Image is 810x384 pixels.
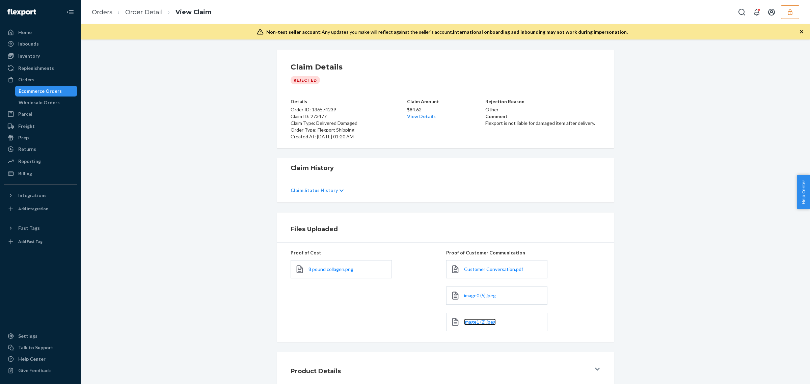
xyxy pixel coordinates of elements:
a: Replenishments [4,63,77,74]
a: Ecommerce Orders [15,86,77,97]
div: Rejected [291,76,320,84]
a: Returns [4,144,77,155]
div: Add Fast Tag [18,239,43,244]
div: Any updates you make will reflect against the seller's account. [266,29,628,35]
span: Non-test seller account: [266,29,322,35]
h1: Claim History [291,164,600,172]
a: Settings [4,331,77,341]
span: 8 pound collagen.png [308,266,353,272]
div: Help Center [18,356,46,362]
p: Claim Status History [291,187,338,194]
a: image0 (5).jpeg [464,292,496,299]
a: Reporting [4,156,77,167]
div: Returns [18,146,36,153]
a: Add Fast Tag [4,236,77,247]
p: Comment [485,113,600,120]
p: Details [291,98,406,105]
div: Freight [18,123,35,130]
button: Help Center [797,175,810,209]
p: Claim Type: Delivered Damaged [291,120,406,127]
span: International onboarding and inbounding may not work during impersonation. [453,29,628,35]
button: Integrations [4,190,77,201]
a: Orders [4,74,77,85]
div: Ecommerce Orders [19,88,62,94]
div: Home [18,29,32,36]
a: Freight [4,121,77,132]
div: Prep [18,134,29,141]
a: Customer Conversation.pdf [464,266,523,273]
p: Flexport is not liable for damaged item after delivery. [485,120,600,127]
p: Order Type: Flexport Shipping [291,127,406,133]
a: Inbounds [4,38,77,49]
img: Flexport logo [7,9,36,16]
a: Home [4,27,77,38]
a: Wholesale Orders [15,97,77,108]
div: Add Integration [18,206,48,212]
p: $84.62 [407,106,484,113]
p: Order ID: 136574239 [291,106,406,113]
button: Open account menu [765,5,778,19]
div: Wholesale Orders [19,99,60,106]
div: Billing [18,170,32,177]
p: Proof of Customer Communication [446,249,600,256]
p: Claim Amount [407,98,484,105]
span: image0 (5).jpeg [464,293,496,298]
div: Replenishments [18,65,54,72]
a: image1 (2).jpeg [464,319,496,325]
h1: Product Details [291,367,341,376]
p: Proof of Cost [291,249,445,256]
a: Order Detail [125,8,163,16]
a: Help Center [4,354,77,364]
div: Inventory [18,53,40,59]
p: Other [485,106,600,113]
div: Talk to Support [18,344,53,351]
div: Give Feedback [18,367,51,374]
a: 8 pound collagen.png [308,266,353,273]
p: Rejection Reason [485,98,600,105]
h1: Claim Details [291,62,600,73]
p: Created At: [DATE] 01:20 AM [291,133,406,140]
a: View Details [407,113,436,119]
h1: Files Uploaded [291,225,600,234]
div: Reporting [18,158,41,165]
div: Parcel [18,111,32,117]
div: Integrations [18,192,47,199]
button: Open Search Box [735,5,749,19]
button: Close Navigation [63,5,77,19]
div: Orders [18,76,34,83]
a: Orders [92,8,112,16]
a: Talk to Support [4,342,77,353]
div: Inbounds [18,40,39,47]
a: Prep [4,132,77,143]
a: View Claim [175,8,212,16]
a: Parcel [4,109,77,119]
p: Claim ID: 273477 [291,113,406,120]
a: Billing [4,168,77,179]
span: Customer Conversation.pdf [464,266,523,272]
button: Give Feedback [4,365,77,376]
div: Fast Tags [18,225,40,231]
a: Inventory [4,51,77,61]
button: Open notifications [750,5,763,19]
div: Settings [18,333,37,339]
ol: breadcrumbs [86,2,217,22]
button: Fast Tags [4,223,77,234]
a: Add Integration [4,203,77,214]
